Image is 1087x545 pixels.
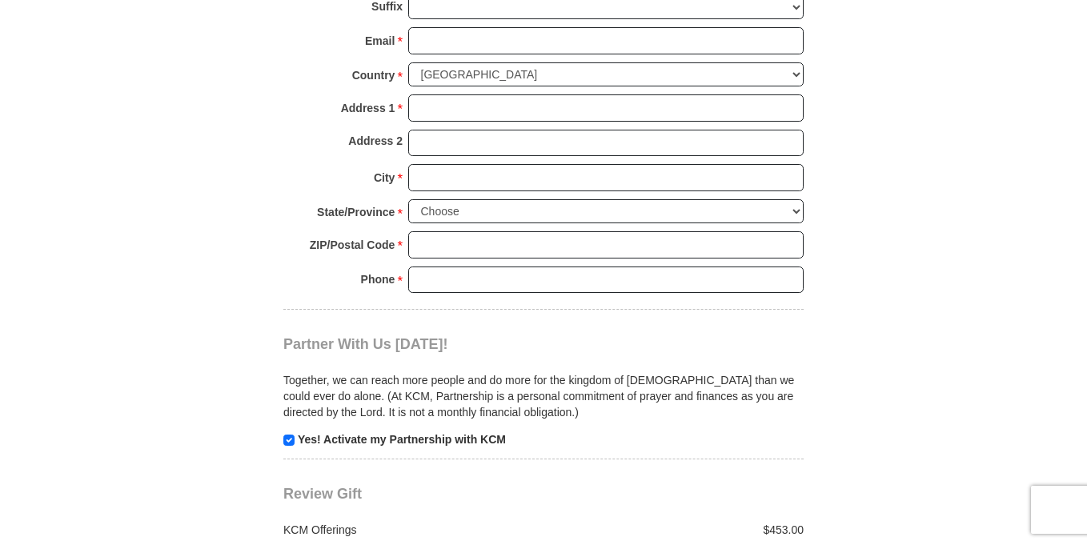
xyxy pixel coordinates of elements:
[283,336,448,352] span: Partner With Us [DATE]!
[298,433,506,446] strong: Yes! Activate my Partnership with KCM
[365,30,395,52] strong: Email
[341,97,395,119] strong: Address 1
[275,522,544,538] div: KCM Offerings
[543,522,812,538] div: $453.00
[352,64,395,86] strong: Country
[283,486,362,502] span: Review Gift
[317,201,395,223] strong: State/Province
[374,166,395,189] strong: City
[310,234,395,256] strong: ZIP/Postal Code
[348,130,403,152] strong: Address 2
[283,372,804,420] p: Together, we can reach more people and do more for the kingdom of [DEMOGRAPHIC_DATA] than we coul...
[361,268,395,291] strong: Phone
